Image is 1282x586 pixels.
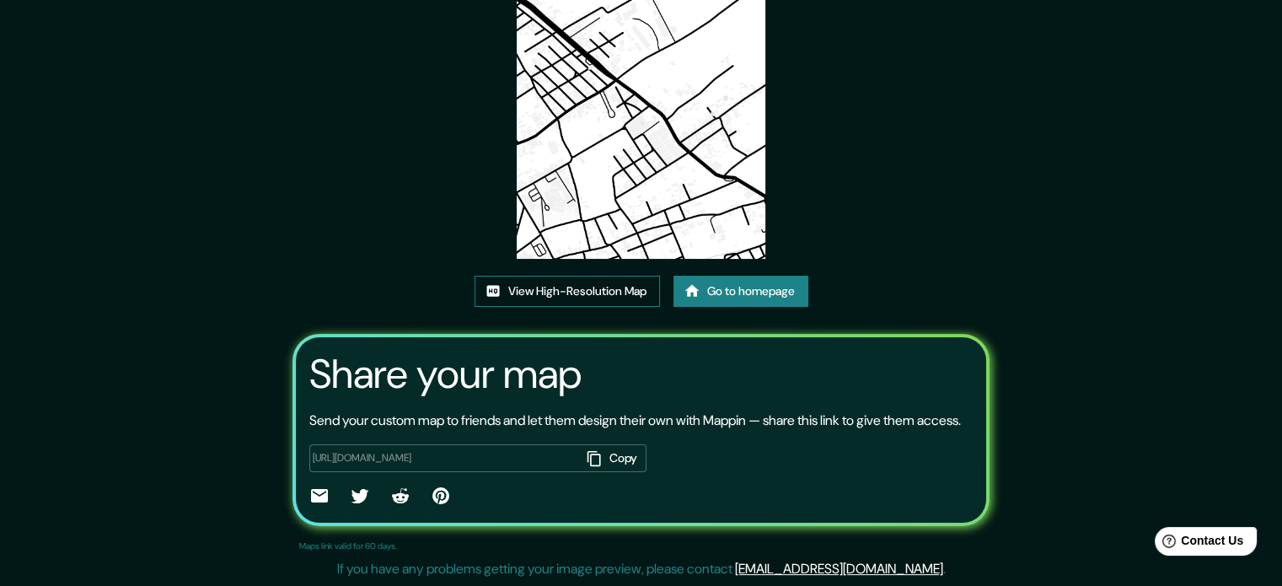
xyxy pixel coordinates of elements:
[337,559,946,579] p: If you have any problems getting your image preview, please contact .
[735,560,943,578] a: [EMAIL_ADDRESS][DOMAIN_NAME]
[475,276,660,307] a: View High-Resolution Map
[1132,520,1263,567] iframe: Help widget launcher
[673,276,808,307] a: Go to homepage
[309,351,582,398] h3: Share your map
[299,540,397,552] p: Maps link valid for 60 days.
[581,444,646,472] button: Copy
[309,411,961,431] p: Send your custom map to friends and let them design their own with Mappin — share this link to gi...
